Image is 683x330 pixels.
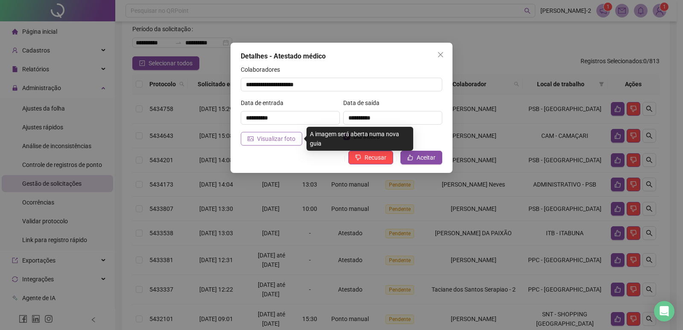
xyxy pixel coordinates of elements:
div: Open Intercom Messenger [654,301,674,321]
span: picture [248,136,254,142]
span: like [407,155,413,161]
span: Dia inteiro [350,132,383,141]
button: Close [434,48,447,61]
label: Data de entrada [241,98,289,108]
span: Aceitar [417,153,435,162]
span: dislike [355,155,361,161]
label: Colaboradores [241,65,286,74]
button: Recusar [348,151,393,164]
button: Aceitar [400,151,442,164]
button: Visualizar foto [241,132,302,146]
span: Visualizar foto [257,134,295,143]
span: close [437,51,444,58]
label: Data de saída [343,98,385,108]
div: Detalhes - Atestado médico [241,51,442,61]
span: Recusar [365,153,386,162]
